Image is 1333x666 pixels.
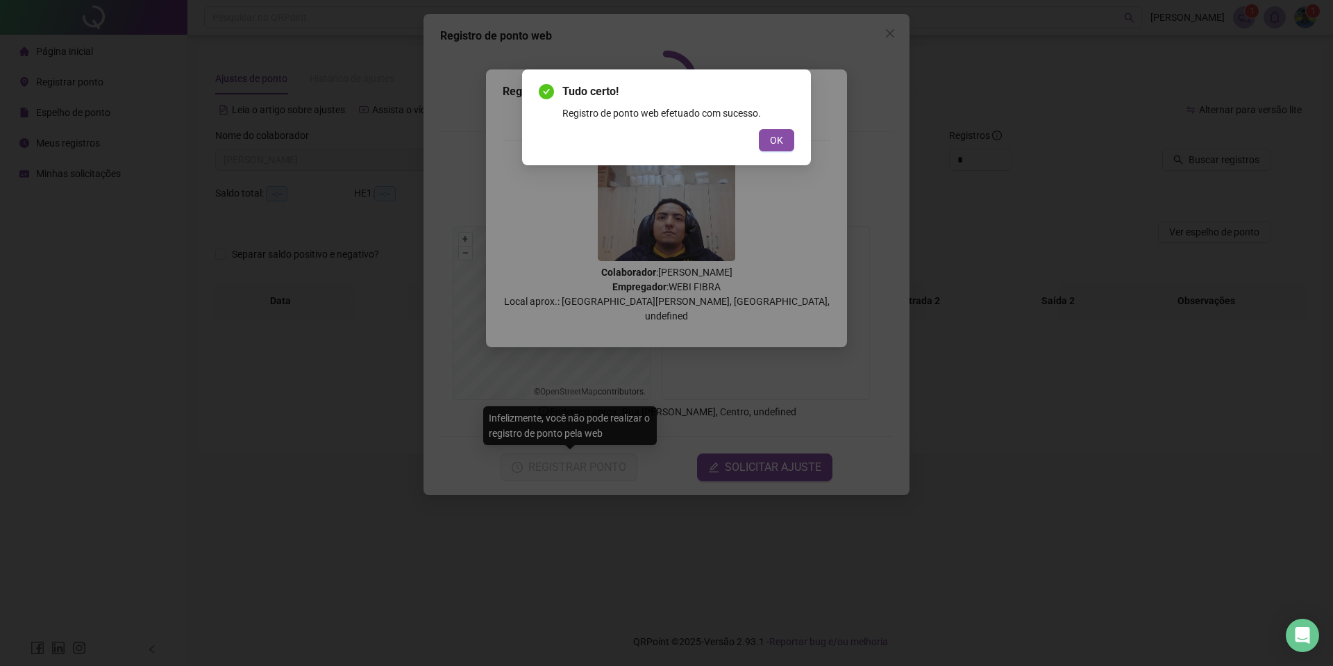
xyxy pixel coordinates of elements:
[562,83,794,100] span: Tudo certo!
[1286,619,1319,652] div: Open Intercom Messenger
[759,129,794,151] button: OK
[539,84,554,99] span: check-circle
[562,106,794,121] div: Registro de ponto web efetuado com sucesso.
[770,133,783,148] span: OK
